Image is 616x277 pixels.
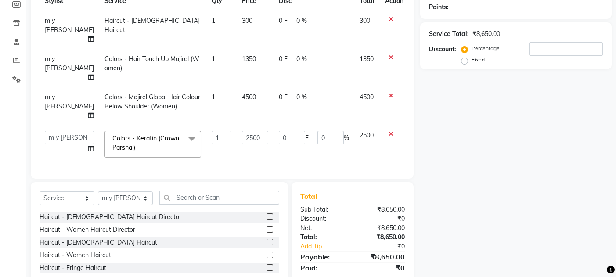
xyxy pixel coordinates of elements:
span: m y [PERSON_NAME] [45,17,94,34]
span: Colors - Keratin (Crown Parshal) [112,134,179,151]
a: x [135,144,139,151]
span: 4500 [360,93,374,101]
div: Points: [429,3,449,12]
span: 4500 [242,93,256,101]
span: Haircut - [DEMOGRAPHIC_DATA] Haircut [104,17,200,34]
span: % [344,133,349,143]
span: F [305,133,309,143]
div: Total: [294,233,353,242]
span: Colors - Majirel Global Hair Colour Below Shoulder (Women) [104,93,200,110]
span: 1 [212,55,215,63]
div: ₹0 [353,214,411,223]
span: 0 % [296,54,307,64]
span: | [312,133,314,143]
div: Sub Total: [294,205,353,214]
div: Discount: [294,214,353,223]
span: | [291,93,293,102]
div: Haircut - Women Haircut Director [40,225,135,234]
span: 0 % [296,16,307,25]
div: Discount: [429,45,456,54]
div: ₹8,650.00 [353,252,411,262]
div: ₹0 [353,263,411,273]
span: Colors - Hair Touch Up Majirel (Women) [104,55,199,72]
div: ₹8,650.00 [353,205,411,214]
span: 1 [212,93,215,101]
span: 0 F [279,54,288,64]
span: 0 F [279,93,288,102]
span: Total [300,192,321,201]
div: ₹0 [362,242,411,251]
span: 300 [360,17,370,25]
div: Payable: [294,252,353,262]
span: m y [PERSON_NAME] [45,55,94,72]
input: Search or Scan [159,191,279,205]
span: 0 % [296,93,307,102]
span: m y [PERSON_NAME] [45,93,94,110]
span: | [291,54,293,64]
div: Haircut - [DEMOGRAPHIC_DATA] Haircut [40,238,157,247]
a: Add Tip [294,242,362,251]
div: ₹8,650.00 [353,223,411,233]
label: Percentage [472,44,500,52]
div: ₹8,650.00 [472,29,500,39]
span: 1350 [242,55,256,63]
span: 300 [242,17,252,25]
div: Haircut - Fringe Haircut [40,263,106,273]
label: Fixed [472,56,485,64]
span: | [291,16,293,25]
div: Haircut - Women Haircut [40,251,111,260]
div: Service Total: [429,29,469,39]
div: Net: [294,223,353,233]
span: 2500 [360,131,374,139]
span: 1 [212,17,215,25]
span: 1350 [360,55,374,63]
div: Paid: [294,263,353,273]
span: 0 F [279,16,288,25]
div: ₹8,650.00 [353,233,411,242]
div: Haircut - [DEMOGRAPHIC_DATA] Haircut Director [40,212,181,222]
